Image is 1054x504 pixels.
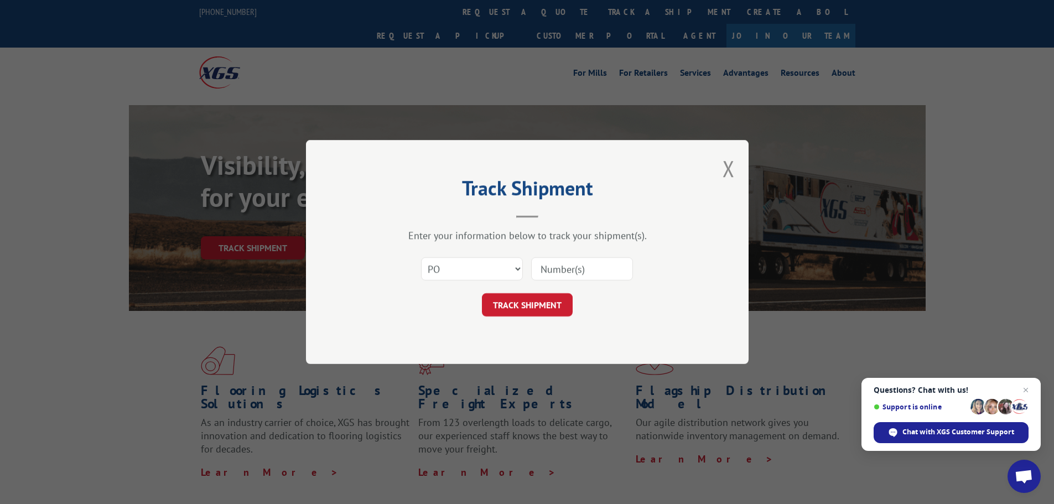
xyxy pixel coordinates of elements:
button: TRACK SHIPMENT [482,293,573,316]
div: Enter your information below to track your shipment(s). [361,229,693,242]
h2: Track Shipment [361,180,693,201]
div: Open chat [1008,460,1041,493]
input: Number(s) [531,257,633,280]
span: Chat with XGS Customer Support [902,427,1014,437]
div: Chat with XGS Customer Support [874,422,1029,443]
span: Close chat [1019,383,1032,397]
span: Support is online [874,403,967,411]
button: Close modal [723,154,735,183]
span: Questions? Chat with us! [874,386,1029,394]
